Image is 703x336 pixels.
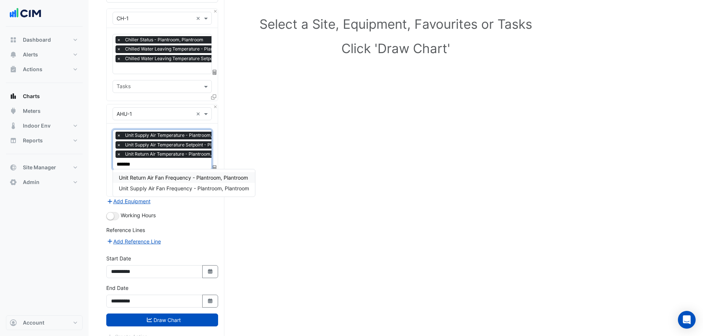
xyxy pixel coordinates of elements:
app-icon: Alerts [10,51,17,58]
app-icon: Reports [10,137,17,144]
button: Add Reference Line [106,237,161,246]
label: End Date [106,284,128,292]
button: Draw Chart [106,314,218,326]
span: Unit Return Air Temperature - Plantroom, Plantroom [123,150,236,158]
span: × [116,45,122,53]
button: Account [6,315,83,330]
h1: Click 'Draw Chart' [123,41,669,56]
span: × [116,150,122,158]
span: Site Manager [23,164,56,171]
h1: Select a Site, Equipment, Favourites or Tasks [123,16,669,32]
button: Close [213,104,218,109]
span: Actions [23,66,42,73]
fa-icon: Select Date [207,269,214,275]
button: Add Equipment [106,197,151,205]
div: Tasks [116,82,131,92]
span: Working Hours [121,212,156,218]
div: Open Intercom Messenger [678,311,696,329]
span: Clear [196,110,202,118]
app-icon: Dashboard [10,36,17,44]
label: Reference Lines [106,226,145,234]
button: Meters [6,104,83,118]
app-icon: Site Manager [10,164,17,171]
button: Charts [6,89,83,104]
span: × [116,55,122,62]
span: Unit Return Air Fan Frequency - Plantroom, Plantroom [119,174,248,181]
span: × [116,141,122,149]
button: Indoor Env [6,118,83,133]
span: Meters [23,107,41,115]
span: × [116,132,122,139]
span: Chilled Water Leaving Temperature - Plantroom, Plantroom [123,45,252,53]
span: Unit Supply Air Temperature Setpoint - Plantroom, Plantroom [123,141,255,149]
app-icon: Meters [10,107,17,115]
app-icon: Indoor Env [10,122,17,129]
button: Actions [6,62,83,77]
button: Site Manager [6,160,83,175]
span: Alerts [23,51,38,58]
span: Clone Favourites and Tasks from this Equipment to other Equipment [211,94,216,100]
span: × [116,36,122,44]
span: Dashboard [23,36,51,44]
label: Start Date [106,254,131,262]
span: Indoor Env [23,122,51,129]
span: Reports [23,137,43,144]
span: Admin [23,179,39,186]
span: Charts [23,93,40,100]
button: Close [213,9,218,14]
span: Choose Function [211,164,218,171]
img: Company Logo [9,6,42,21]
button: Admin [6,175,83,190]
app-icon: Actions [10,66,17,73]
button: Dashboard [6,32,83,47]
span: Chilled Water Leaving Temperature Setpoint - Plantroom, Plantroom [123,55,270,62]
span: Clear [196,14,202,22]
span: Unit Supply Air Temperature - Plantroom, Plantroom [123,132,237,139]
div: Options List [113,169,255,197]
span: Choose Function [211,69,218,75]
button: Alerts [6,47,83,62]
app-icon: Admin [10,179,17,186]
span: Account [23,319,44,326]
app-icon: Charts [10,93,17,100]
span: Unit Supply Air Fan Frequency - Plantroom, Plantroom [119,185,249,191]
fa-icon: Select Date [207,298,214,304]
span: Chiller Status - Plantroom, Plantroom [123,36,205,44]
button: Reports [6,133,83,148]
